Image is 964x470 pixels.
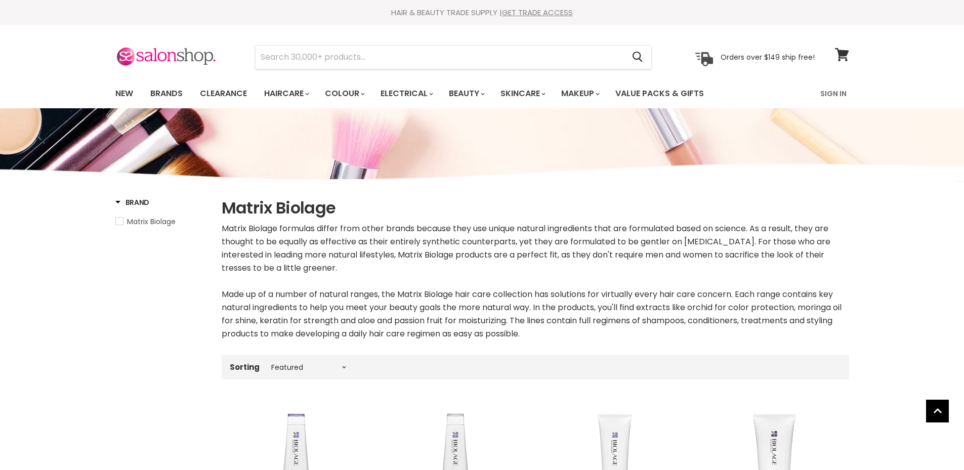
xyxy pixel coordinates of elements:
a: New [108,83,141,104]
label: Sorting [230,363,260,371]
ul: Main menu [108,79,763,108]
a: Beauty [441,83,491,104]
a: GET TRADE ACCESS [502,7,573,18]
a: Matrix Biolage [115,216,209,227]
div: HAIR & BEAUTY TRADE SUPPLY | [103,8,862,18]
a: Haircare [257,83,315,104]
h1: Matrix Biolage [222,197,849,219]
a: Makeup [554,83,606,104]
a: Colour [317,83,371,104]
span: Matrix Biolage [127,217,176,227]
a: Brands [143,83,190,104]
nav: Main [103,79,862,108]
a: Sign In [814,83,853,104]
a: Value Packs & Gifts [608,83,711,104]
div: Matrix Biolage formulas differ from other brands because they use unique natural ingredients that... [222,222,849,340]
button: Search [624,46,651,69]
p: Orders over $149 ship free! [721,52,815,61]
form: Product [255,45,652,69]
input: Search [256,46,624,69]
a: Skincare [493,83,552,104]
a: Electrical [373,83,439,104]
h3: Brand [115,197,150,207]
a: Clearance [192,83,255,104]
